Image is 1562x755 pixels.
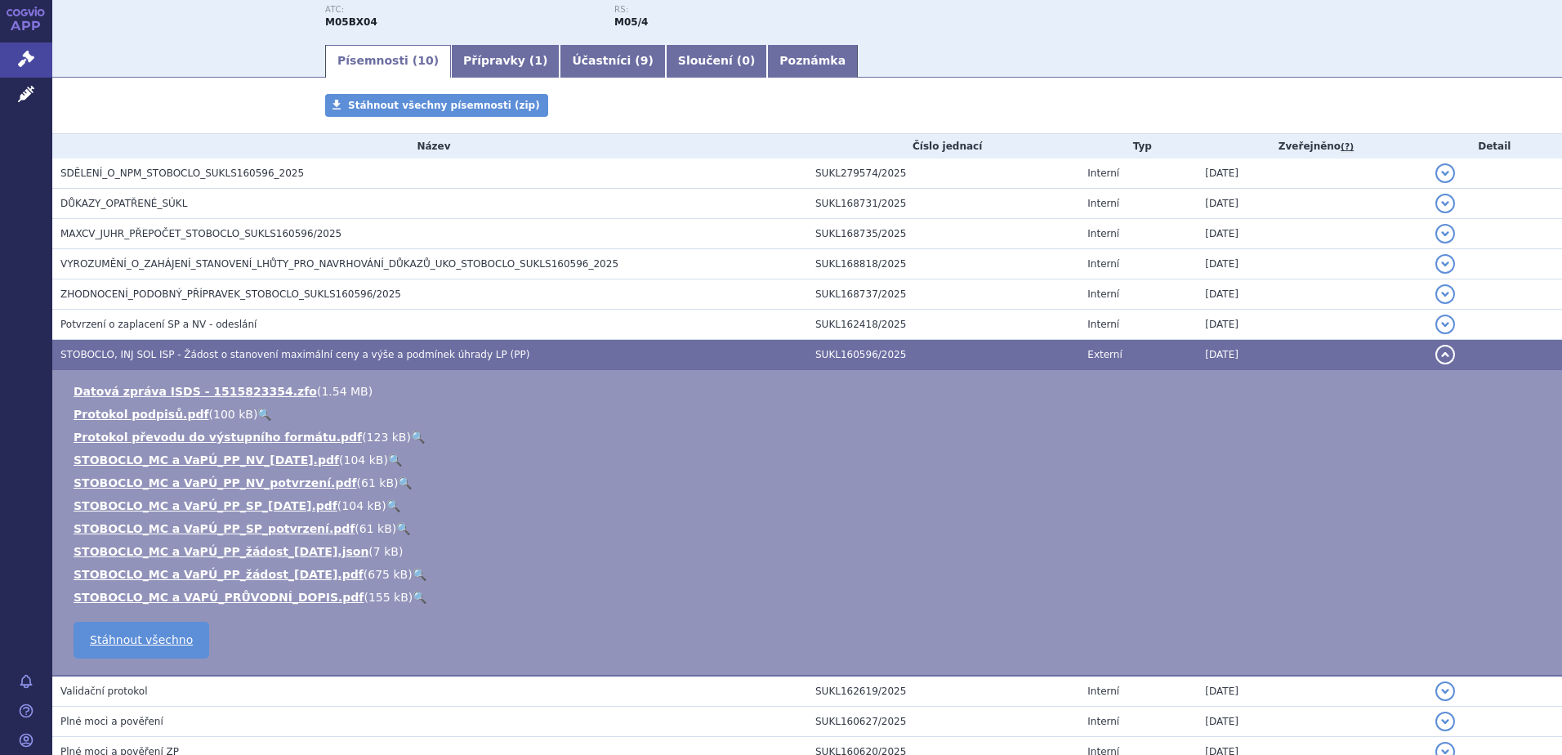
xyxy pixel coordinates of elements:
span: 100 kB [213,408,253,421]
td: [DATE] [1197,279,1426,310]
td: [DATE] [1197,189,1426,219]
span: 61 kB [359,522,392,535]
a: Poznámka [767,45,858,78]
li: ( ) [74,429,1546,445]
a: Písemnosti (10) [325,45,451,78]
span: 104 kB [344,453,384,467]
p: ATC: [325,5,598,15]
a: STOBOCLO_MC a VaPÚ_PP_SP_[DATE].pdf [74,499,337,512]
a: Datová zpráva ISDS - 1515823354.zfo [74,385,317,398]
span: 123 kB [367,431,407,444]
button: detail [1435,315,1455,334]
span: Interní [1087,686,1119,697]
td: [DATE] [1197,340,1426,370]
a: Protokol převodu do výstupního formátu.pdf [74,431,362,444]
th: Číslo jednací [807,134,1079,159]
span: 61 kB [361,476,394,489]
button: detail [1435,163,1455,183]
span: Interní [1087,198,1119,209]
a: STOBOCLO_MC a VAPÚ_PRŮVODNÍ_DOPIS.pdf [74,591,364,604]
td: [DATE] [1197,676,1426,707]
button: detail [1435,254,1455,274]
a: 🔍 [396,522,410,535]
span: Plné moci a pověření [60,716,163,727]
a: STOBOCLO_MC a VaPÚ_PP_NV_[DATE].pdf [74,453,339,467]
span: 10 [417,54,433,67]
td: SUKL162418/2025 [807,310,1079,340]
li: ( ) [74,452,1546,468]
td: SUKL168818/2025 [807,249,1079,279]
a: 🔍 [257,408,271,421]
th: Typ [1079,134,1197,159]
strong: DENOSUMAB [325,16,377,28]
li: ( ) [74,475,1546,491]
td: SUKL160596/2025 [807,340,1079,370]
a: 🔍 [388,453,402,467]
span: 104 kB [341,499,382,512]
span: 0 [742,54,750,67]
td: [DATE] [1197,707,1426,737]
li: ( ) [74,520,1546,537]
td: SUKL168731/2025 [807,189,1079,219]
a: Stáhnout všechny písemnosti (zip) [325,94,548,117]
td: [DATE] [1197,249,1426,279]
td: SUKL162619/2025 [807,676,1079,707]
span: 7 kB [373,545,399,558]
td: SUKL168737/2025 [807,279,1079,310]
li: ( ) [74,406,1546,422]
p: RS: [614,5,887,15]
span: Interní [1087,168,1119,179]
span: Potvrzení o zaplacení SP a NV - odeslání [60,319,257,330]
li: ( ) [74,383,1546,400]
th: Název [52,134,807,159]
a: Přípravky (1) [451,45,560,78]
strong: denosumab, osteoporotický [614,16,648,28]
span: Interní [1087,228,1119,239]
a: STOBOCLO_MC a VaPÚ_PP_žádost_[DATE].json [74,545,368,558]
a: Sloučení (0) [666,45,767,78]
button: detail [1435,194,1455,213]
span: 675 kB [368,568,408,581]
a: Účastníci (9) [560,45,665,78]
span: DŮKAZY_OPATŘENÉ_SÚKL [60,198,187,209]
span: Stáhnout všechny písemnosti (zip) [348,100,540,111]
span: SDĚLENÍ_O_NPM_STOBOCLO_SUKLS160596_2025 [60,168,304,179]
span: 155 kB [368,591,408,604]
button: detail [1435,345,1455,364]
li: ( ) [74,566,1546,583]
span: MAXCV_JUHR_PŘEPOČET_STOBOCLO_SUKLS160596/2025 [60,228,341,239]
button: detail [1435,681,1455,701]
button: detail [1435,284,1455,304]
a: STOBOCLO_MC a VaPÚ_PP_NV_potvrzení.pdf [74,476,357,489]
button: detail [1435,224,1455,243]
td: [DATE] [1197,310,1426,340]
span: 1.54 MB [321,385,368,398]
td: SUKL160627/2025 [807,707,1079,737]
td: [DATE] [1197,219,1426,249]
span: 9 [640,54,649,67]
span: ZHODNOCENÍ_PODOBNÝ_PŘÍPRAVEK_STOBOCLO_SUKLS160596/2025 [60,288,401,300]
a: 🔍 [413,568,426,581]
th: Zveřejněno [1197,134,1426,159]
span: Interní [1087,288,1119,300]
span: Validační protokol [60,686,148,697]
td: SUKL279574/2025 [807,159,1079,189]
a: STOBOCLO_MC a VaPÚ_PP_SP_potvrzení.pdf [74,522,355,535]
li: ( ) [74,589,1546,605]
th: Detail [1427,134,1562,159]
span: Externí [1087,349,1122,360]
span: Interní [1087,716,1119,727]
abbr: (?) [1341,141,1354,153]
a: 🔍 [398,476,412,489]
a: 🔍 [413,591,426,604]
span: Interní [1087,319,1119,330]
span: Interní [1087,258,1119,270]
span: 1 [534,54,542,67]
li: ( ) [74,543,1546,560]
li: ( ) [74,498,1546,514]
a: 🔍 [386,499,400,512]
a: Stáhnout všechno [74,622,209,659]
a: STOBOCLO_MC a VaPÚ_PP_žádost_[DATE].pdf [74,568,364,581]
a: Protokol podpisů.pdf [74,408,209,421]
button: detail [1435,712,1455,731]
